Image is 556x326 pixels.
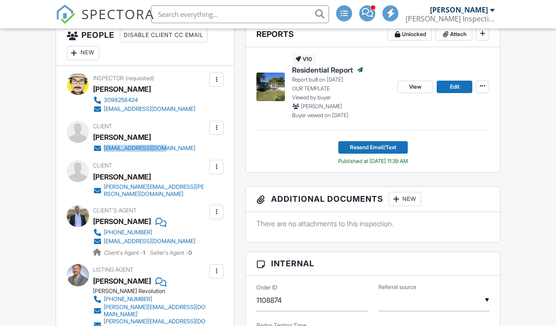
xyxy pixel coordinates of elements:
[93,144,195,153] a: [EMAIL_ADDRESS][DOMAIN_NAME]
[246,252,500,275] h3: Internal
[104,97,138,104] div: 3098258424
[104,296,152,303] div: [PHONE_NUMBER]
[93,162,112,169] span: Client
[93,183,207,198] a: [PERSON_NAME][EMAIL_ADDRESS][PERSON_NAME][DOMAIN_NAME]
[93,215,151,228] div: [PERSON_NAME]
[93,266,134,273] span: Listing Agent
[151,5,329,23] input: Search everything...
[93,304,207,318] a: [PERSON_NAME][EMAIL_ADDRESS][DOMAIN_NAME]
[56,12,154,31] a: SPECTORA
[378,283,416,291] label: Referral source
[104,106,195,113] div: [EMAIL_ADDRESS][DOMAIN_NAME]
[93,237,195,246] a: [EMAIL_ADDRESS][DOMAIN_NAME]
[188,249,192,256] strong: 0
[81,4,154,23] span: SPECTORA
[104,145,195,152] div: [EMAIL_ADDRESS][DOMAIN_NAME]
[93,82,151,96] div: [PERSON_NAME]
[93,207,137,214] span: Client's Agent
[56,23,234,66] h3: People
[93,274,151,288] div: [PERSON_NAME]
[104,304,207,318] div: [PERSON_NAME][EMAIL_ADDRESS][DOMAIN_NAME]
[246,187,500,212] h3: Additional Documents
[93,123,112,130] span: Client
[104,238,195,245] div: [EMAIL_ADDRESS][DOMAIN_NAME]
[93,130,151,144] div: [PERSON_NAME]
[104,249,146,256] span: Client's Agent -
[93,75,124,81] span: Inspector
[389,192,421,206] div: New
[93,228,195,237] a: [PHONE_NUMBER]
[56,4,75,24] img: The Best Home Inspection Software - Spectora
[150,249,192,256] span: Seller's Agent -
[120,28,207,42] div: Disable Client CC Email
[67,46,99,60] div: New
[104,183,207,198] div: [PERSON_NAME][EMAIL_ADDRESS][PERSON_NAME][DOMAIN_NAME]
[256,284,277,292] label: Order ID
[93,96,195,105] a: 3098258424
[430,5,488,14] div: [PERSON_NAME]
[406,14,495,23] div: SEGO Inspections Inc.
[256,219,489,228] p: There are no attachments to this inspection.
[104,229,152,236] div: [PHONE_NUMBER]
[93,295,207,304] a: [PHONE_NUMBER]
[143,249,145,256] strong: 1
[93,288,214,295] div: [PERSON_NAME] Revolution
[93,105,195,114] a: [EMAIL_ADDRESS][DOMAIN_NAME]
[126,75,154,81] span: (requested)
[93,170,151,183] div: [PERSON_NAME]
